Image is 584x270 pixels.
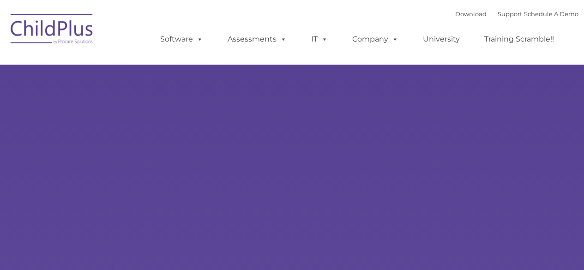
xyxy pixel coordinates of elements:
a: Training Scramble!! [475,30,563,48]
a: Software [151,30,212,48]
a: IT [302,30,337,48]
font: | [455,10,578,18]
a: Schedule A Demo [524,10,578,18]
img: ChildPlus by Procare Solutions [6,7,98,54]
a: Support [498,10,522,18]
a: Company [343,30,408,48]
a: University [414,30,469,48]
a: Download [455,10,487,18]
a: Assessments [218,30,296,48]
